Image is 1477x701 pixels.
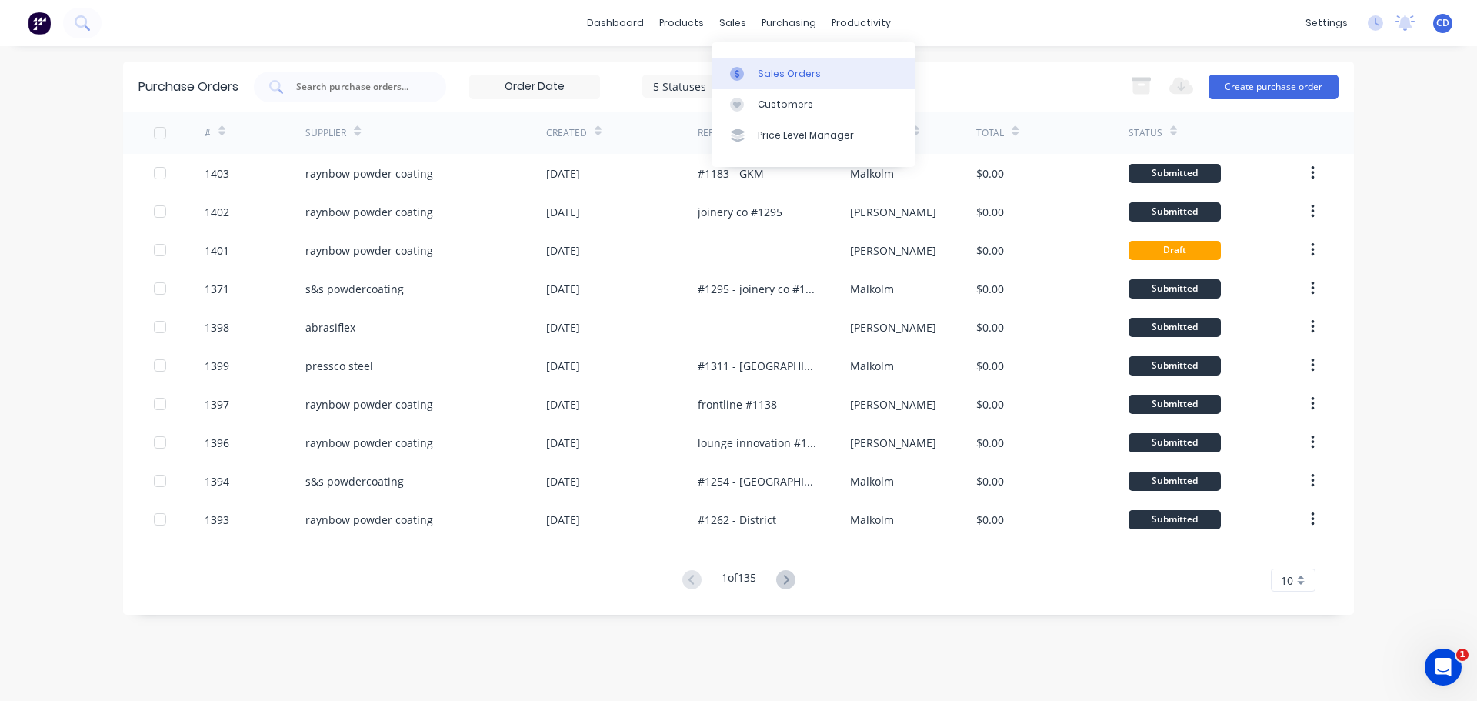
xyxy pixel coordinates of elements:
[976,512,1004,528] div: $0.00
[712,58,915,88] a: Sales Orders
[976,473,1004,489] div: $0.00
[205,281,229,297] div: 1371
[698,126,748,140] div: Reference
[712,120,915,151] a: Price Level Manager
[1129,472,1221,491] div: Submitted
[698,358,819,374] div: #1311 - [GEOGRAPHIC_DATA] fitout
[205,319,229,335] div: 1398
[305,435,433,451] div: raynbow powder coating
[546,319,580,335] div: [DATE]
[546,358,580,374] div: [DATE]
[976,396,1004,412] div: $0.00
[205,358,229,374] div: 1399
[470,75,599,98] input: Order Date
[1425,649,1462,686] iframe: Intercom live chat
[976,281,1004,297] div: $0.00
[976,204,1004,220] div: $0.00
[850,358,894,374] div: Malkolm
[850,204,936,220] div: [PERSON_NAME]
[305,126,346,140] div: Supplier
[976,165,1004,182] div: $0.00
[305,396,433,412] div: raynbow powder coating
[305,165,433,182] div: raynbow powder coating
[850,512,894,528] div: Malkolm
[1129,126,1162,140] div: Status
[546,281,580,297] div: [DATE]
[205,396,229,412] div: 1397
[205,435,229,451] div: 1396
[579,12,652,35] a: dashboard
[850,396,936,412] div: [PERSON_NAME]
[205,512,229,528] div: 1393
[1129,356,1221,376] div: Submitted
[1129,164,1221,183] div: Submitted
[722,569,756,592] div: 1 of 135
[1129,202,1221,222] div: Submitted
[205,165,229,182] div: 1403
[305,319,355,335] div: abrasiflex
[546,435,580,451] div: [DATE]
[712,89,915,120] a: Customers
[850,165,894,182] div: Malkolm
[205,126,211,140] div: #
[758,67,821,81] div: Sales Orders
[546,165,580,182] div: [DATE]
[1129,318,1221,337] div: Submitted
[305,204,433,220] div: raynbow powder coating
[546,204,580,220] div: [DATE]
[976,126,1004,140] div: Total
[698,396,777,412] div: frontline #1138
[758,129,854,142] div: Price Level Manager
[698,281,819,297] div: #1295 - joinery co #1218 - international
[754,12,824,35] div: purchasing
[1129,433,1221,452] div: Submitted
[653,78,763,94] div: 5 Statuses
[305,358,373,374] div: pressco steel
[305,242,433,259] div: raynbow powder coating
[976,435,1004,451] div: $0.00
[1129,510,1221,529] div: Submitted
[1209,75,1339,99] button: Create purchase order
[305,473,404,489] div: s&s powdercoating
[698,435,819,451] div: lounge innovation #1294
[698,165,764,182] div: #1183 - GKM
[850,319,936,335] div: [PERSON_NAME]
[976,319,1004,335] div: $0.00
[850,435,936,451] div: [PERSON_NAME]
[1129,279,1221,299] div: Submitted
[546,126,587,140] div: Created
[295,79,422,95] input: Search purchase orders...
[976,358,1004,374] div: $0.00
[698,473,819,489] div: #1254 - [GEOGRAPHIC_DATA]
[758,98,813,112] div: Customers
[824,12,899,35] div: productivity
[850,242,936,259] div: [PERSON_NAME]
[1298,12,1355,35] div: settings
[205,242,229,259] div: 1401
[712,12,754,35] div: sales
[698,204,782,220] div: joinery co #1295
[1436,16,1449,30] span: CD
[546,473,580,489] div: [DATE]
[28,12,51,35] img: Factory
[305,281,404,297] div: s&s powdercoating
[546,396,580,412] div: [DATE]
[205,473,229,489] div: 1394
[976,242,1004,259] div: $0.00
[1456,649,1469,661] span: 1
[1281,572,1293,589] span: 10
[850,281,894,297] div: Malkolm
[698,512,776,528] div: #1262 - District
[652,12,712,35] div: products
[1129,395,1221,414] div: Submitted
[138,78,238,96] div: Purchase Orders
[850,473,894,489] div: Malkolm
[546,242,580,259] div: [DATE]
[305,512,433,528] div: raynbow powder coating
[1129,241,1221,260] div: Draft
[205,204,229,220] div: 1402
[546,512,580,528] div: [DATE]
